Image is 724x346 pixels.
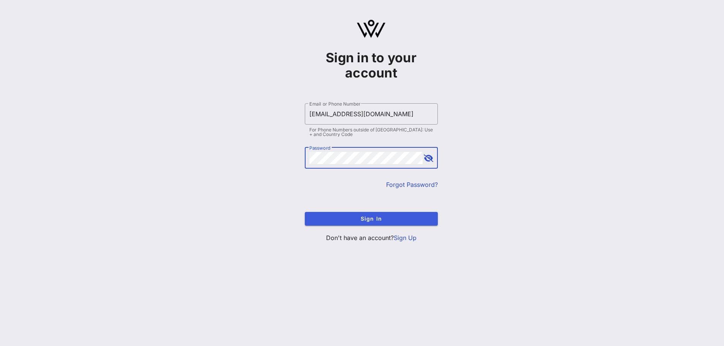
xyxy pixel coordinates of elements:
label: Email or Phone Number [309,101,360,107]
p: Don't have an account? [305,233,438,242]
img: logo.svg [357,20,385,38]
span: Sign In [311,215,432,222]
button: append icon [424,155,433,162]
h1: Sign in to your account [305,50,438,81]
label: Password [309,145,331,151]
div: For Phone Numbers outside of [GEOGRAPHIC_DATA]: Use + and Country Code [309,128,433,137]
button: Sign In [305,212,438,226]
a: Sign Up [394,234,417,242]
a: Forgot Password? [386,181,438,188]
